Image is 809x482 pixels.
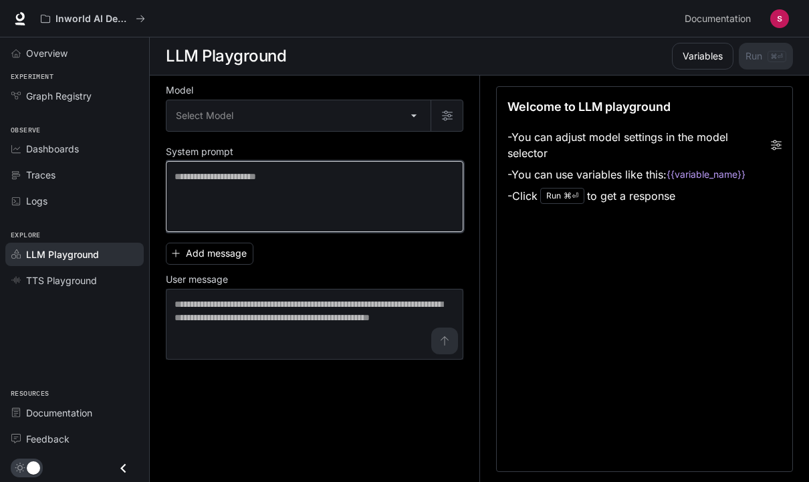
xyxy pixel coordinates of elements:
button: Add message [166,243,253,265]
span: Documentation [26,406,92,420]
code: {{variable_name}} [667,168,745,181]
a: Documentation [679,5,761,32]
button: Variables [672,43,733,70]
li: - You can use variables like this: [507,164,782,185]
p: Welcome to LLM playground [507,98,671,116]
div: Select Model [166,100,431,131]
li: - Click to get a response [507,185,782,207]
span: Feedback [26,432,70,446]
span: Traces [26,168,55,182]
h1: LLM Playground [166,43,286,70]
a: Graph Registry [5,84,144,108]
span: Graph Registry [26,89,92,103]
button: User avatar [766,5,793,32]
a: Traces [5,163,144,187]
span: Documentation [685,11,751,27]
button: Close drawer [108,455,138,482]
a: Dashboards [5,137,144,160]
div: Run [540,188,584,204]
a: Documentation [5,401,144,425]
a: Feedback [5,427,144,451]
span: Dashboards [26,142,79,156]
p: Inworld AI Demos [55,13,130,25]
span: LLM Playground [26,247,99,261]
p: ⌘⏎ [564,192,578,200]
span: Select Model [176,109,233,122]
a: LLM Playground [5,243,144,266]
p: Model [166,86,193,95]
span: Dark mode toggle [27,460,40,475]
p: User message [166,275,228,284]
button: All workspaces [35,5,151,32]
a: TTS Playground [5,269,144,292]
img: User avatar [770,9,789,28]
p: System prompt [166,147,233,156]
li: - You can adjust model settings in the model selector [507,126,782,164]
a: Overview [5,41,144,65]
a: Logs [5,189,144,213]
span: Overview [26,46,68,60]
span: TTS Playground [26,273,97,287]
span: Logs [26,194,47,208]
